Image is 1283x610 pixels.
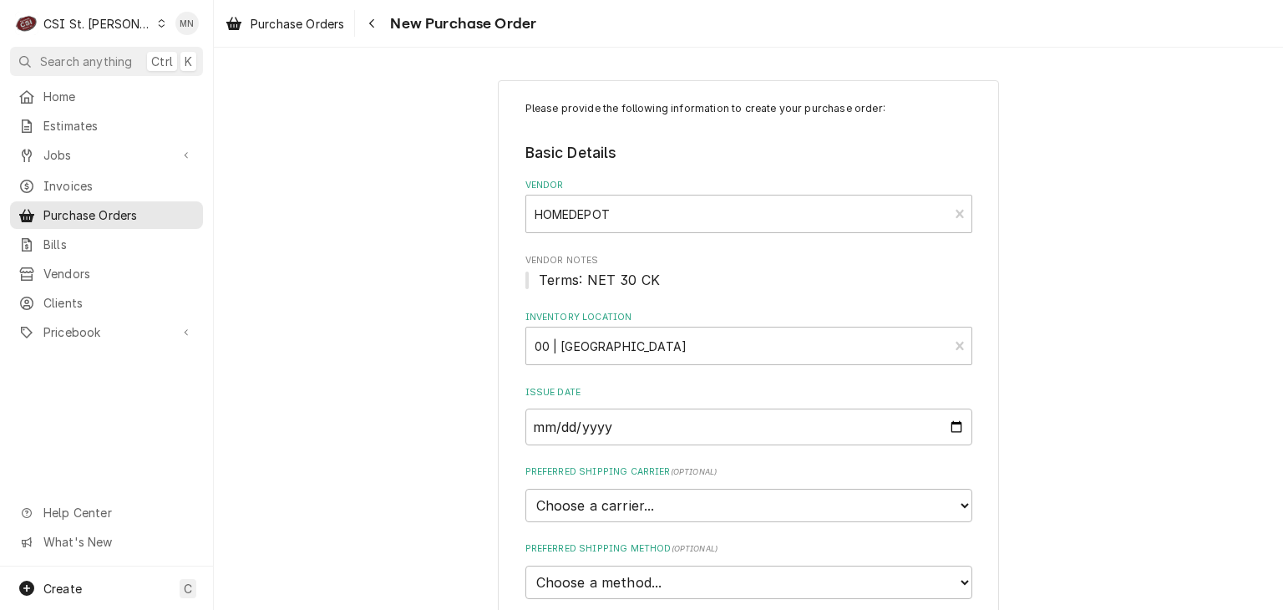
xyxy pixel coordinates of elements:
[185,53,192,70] span: K
[10,260,203,287] a: Vendors
[43,15,152,33] div: CSI St. [PERSON_NAME]
[43,146,170,164] span: Jobs
[525,311,972,324] label: Inventory Location
[43,533,193,551] span: What's New
[43,88,195,105] span: Home
[539,272,661,288] span: Terms: NET 30 CK
[385,13,536,35] span: New Purchase Order
[525,142,972,164] legend: Basic Details
[219,10,351,38] a: Purchase Orders
[40,53,132,70] span: Search anything
[251,15,344,33] span: Purchase Orders
[43,582,82,596] span: Create
[175,12,199,35] div: MN
[10,289,203,317] a: Clients
[525,386,972,399] label: Issue Date
[525,465,972,521] div: Preferred Shipping Carrier
[10,141,203,169] a: Go to Jobs
[525,179,972,192] label: Vendor
[10,499,203,526] a: Go to Help Center
[43,294,195,312] span: Clients
[43,236,195,253] span: Bills
[525,386,972,445] div: Issue Date
[525,254,972,267] span: Vendor Notes
[151,53,173,70] span: Ctrl
[525,311,972,365] div: Inventory Location
[10,318,203,346] a: Go to Pricebook
[525,465,972,479] label: Preferred Shipping Carrier
[10,201,203,229] a: Purchase Orders
[15,12,38,35] div: CSI St. Louis's Avatar
[43,117,195,135] span: Estimates
[43,265,195,282] span: Vendors
[43,206,195,224] span: Purchase Orders
[525,542,972,598] div: Preferred Shipping Method
[43,504,193,521] span: Help Center
[525,179,972,233] div: Vendor
[525,254,972,290] div: Vendor Notes
[10,231,203,258] a: Bills
[10,47,203,76] button: Search anythingCtrlK
[10,172,203,200] a: Invoices
[10,112,203,140] a: Estimates
[10,83,203,110] a: Home
[175,12,199,35] div: Melissa Nehls's Avatar
[43,177,195,195] span: Invoices
[672,544,718,553] span: ( optional )
[43,323,170,341] span: Pricebook
[525,409,972,445] input: yyyy-mm-dd
[671,467,718,476] span: ( optional )
[525,542,972,556] label: Preferred Shipping Method
[184,580,192,597] span: C
[15,12,38,35] div: C
[10,528,203,556] a: Go to What's New
[525,101,972,116] p: Please provide the following information to create your purchase order:
[525,270,972,290] span: Vendor Notes
[358,10,385,37] button: Navigate back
